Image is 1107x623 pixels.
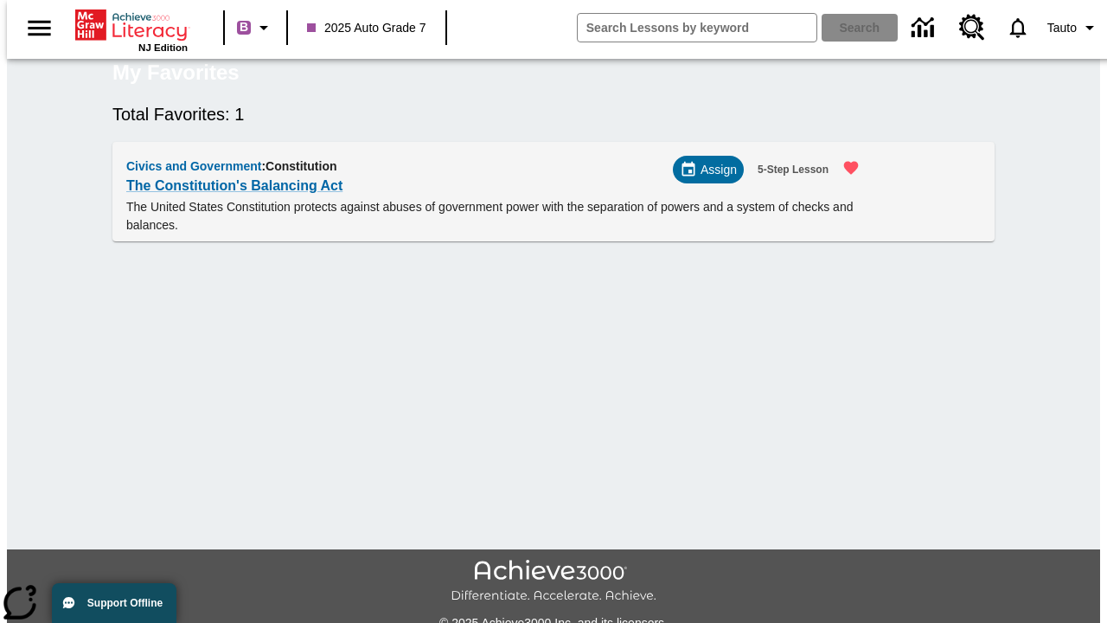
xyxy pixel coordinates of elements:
[832,149,870,187] button: Remove from Favorites
[126,159,261,173] span: Civics and Government
[126,198,870,234] p: The United States Constitution protects against abuses of government power with the separation of...
[307,19,426,37] span: 2025 Auto Grade 7
[995,5,1040,50] a: Notifications
[1047,19,1077,37] span: Tauto
[578,14,816,42] input: search field
[14,3,65,54] button: Open side menu
[126,174,342,198] a: The Constitution's Balancing Act
[673,156,744,183] div: Assign Choose Dates
[75,8,188,42] a: Home
[112,100,995,128] h6: Total Favorites: 1
[52,583,176,623] button: Support Offline
[261,159,336,173] span: : Constitution
[451,560,656,604] img: Achieve3000 Differentiate Accelerate Achieve
[901,4,949,52] a: Data Center
[75,6,188,53] div: Home
[701,161,737,179] span: Assign
[138,42,188,53] span: NJ Edition
[240,16,248,38] span: B
[758,161,829,179] span: 5-Step Lesson
[1040,12,1107,43] button: Profile/Settings
[112,59,240,87] h5: My Favorites
[751,156,835,184] button: 5-Step Lesson
[87,597,163,609] span: Support Offline
[230,12,281,43] button: Boost Class color is purple. Change class color
[949,4,995,51] a: Resource Center, Will open in new tab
